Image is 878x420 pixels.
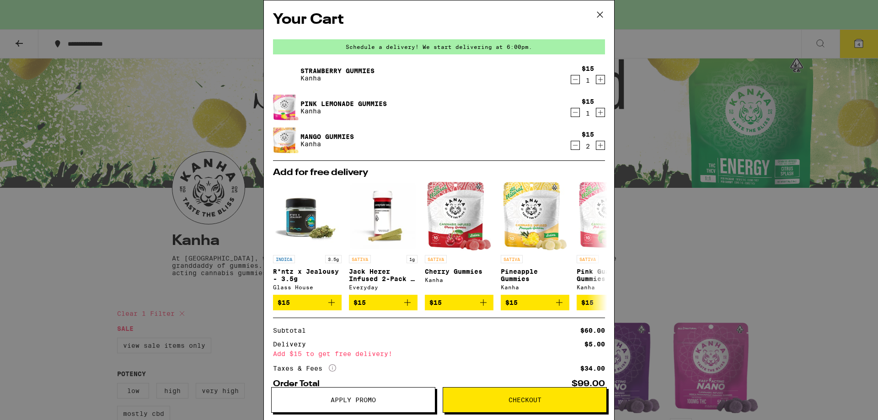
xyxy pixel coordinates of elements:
[425,268,493,275] p: Cherry Gummies
[407,255,418,263] p: 1g
[273,127,299,154] img: Mango Gummies
[582,98,594,105] div: $15
[425,295,493,310] button: Add to bag
[584,341,605,347] div: $5.00
[349,182,418,295] a: Open page for Jack Herer Infused 2-Pack - 1g from Everyday
[501,182,569,295] a: Open page for Pineapple Gummies from Kanha
[577,255,599,263] p: SATIVA
[273,168,605,177] h2: Add for free delivery
[571,75,580,84] button: Decrement
[581,299,594,306] span: $15
[501,295,569,310] button: Add to bag
[577,268,645,282] p: Pink Guava Gummies
[571,108,580,117] button: Decrement
[582,143,594,150] div: 2
[349,255,371,263] p: SATIVA
[582,131,594,138] div: $15
[582,110,594,117] div: 1
[580,365,605,372] div: $34.00
[273,380,326,388] div: Order Total
[273,341,312,347] div: Delivery
[273,255,295,263] p: INDICA
[331,397,376,403] span: Apply Promo
[300,107,387,115] p: Kanha
[300,140,354,148] p: Kanha
[271,387,435,413] button: Apply Promo
[273,62,299,87] img: Strawberry Gummies
[443,387,607,413] button: Checkout
[501,268,569,282] p: Pineapple Gummies
[505,299,518,306] span: $15
[273,364,336,372] div: Taxes & Fees
[501,284,569,290] div: Kanha
[278,299,290,306] span: $15
[273,268,342,282] p: R*ntz x Jealousy - 3.5g
[582,77,594,84] div: 1
[596,75,605,84] button: Increment
[5,6,66,14] span: Hi. Need any help?
[349,268,418,282] p: Jack Herer Infused 2-Pack - 1g
[596,108,605,117] button: Increment
[577,295,645,310] button: Add to bag
[427,182,491,250] img: Kanha - Cherry Gummies
[300,67,375,74] a: Strawberry Gummies
[572,380,605,388] div: $99.00
[300,133,354,140] a: Mango Gummies
[349,284,418,290] div: Everyday
[582,65,594,72] div: $15
[577,284,645,290] div: Kanha
[425,277,493,283] div: Kanha
[596,141,605,150] button: Increment
[429,299,442,306] span: $15
[501,255,523,263] p: SATIVA
[349,182,418,250] img: Everyday - Jack Herer Infused 2-Pack - 1g
[300,74,375,82] p: Kanha
[353,299,366,306] span: $15
[273,295,342,310] button: Add to bag
[503,182,567,250] img: Kanha - Pineapple Gummies
[273,284,342,290] div: Glass House
[425,182,493,295] a: Open page for Cherry Gummies from Kanha
[273,327,312,334] div: Subtotal
[273,182,342,295] a: Open page for R*ntz x Jealousy - 3.5g from Glass House
[509,397,541,403] span: Checkout
[349,295,418,310] button: Add to bag
[580,327,605,334] div: $60.00
[325,255,342,263] p: 3.5g
[273,94,299,121] img: Pink Lemonade Gummies
[273,351,605,357] div: Add $15 to get free delivery!
[273,39,605,54] div: Schedule a delivery! We start delivering at 6:00pm.
[571,141,580,150] button: Decrement
[577,182,645,295] a: Open page for Pink Guava Gummies from Kanha
[579,182,643,250] img: Kanha - Pink Guava Gummies
[273,10,605,30] h2: Your Cart
[273,182,342,250] img: Glass House - R*ntz x Jealousy - 3.5g
[425,255,447,263] p: SATIVA
[300,100,387,107] a: Pink Lemonade Gummies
